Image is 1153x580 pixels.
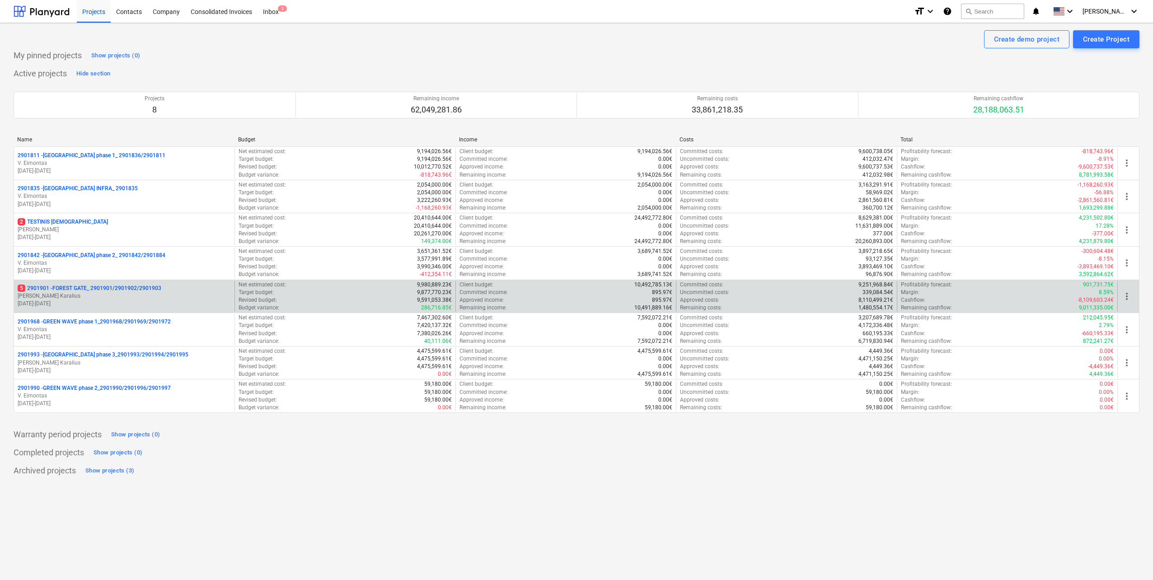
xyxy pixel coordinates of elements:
p: Margin : [901,355,919,363]
p: Approved income : [459,163,504,171]
p: 2901811 - [GEOGRAPHIC_DATA] phase 1_ 2901836/2901811 [18,152,165,159]
p: Remaining income : [459,337,506,345]
p: [DATE] - [DATE] [18,201,231,208]
p: Revised budget : [239,196,277,204]
p: Budget variance : [239,337,279,345]
p: 2901990 - GREEN WAVE phase 2_2901990/2901996/2901997 [18,384,171,392]
p: 9,877,770.23€ [417,289,452,296]
p: 20,410,644.00€ [414,214,452,222]
p: Margin : [901,155,919,163]
p: Uncommitted costs : [680,155,729,163]
i: format_size [914,6,925,17]
p: -2,861,560.81€ [1078,196,1114,204]
div: 2901811 -[GEOGRAPHIC_DATA] phase 1_ 2901836/2901811V. Eimontas[DATE]-[DATE] [18,152,231,175]
i: keyboard_arrow_down [1064,6,1075,17]
p: [PERSON_NAME] Karalius [18,359,231,367]
p: Approved income : [459,330,504,337]
div: Show projects (0) [111,430,160,440]
p: Net estimated cost : [239,347,286,355]
p: 9,194,026.56€ [637,148,672,155]
p: 4,475,599.61€ [417,363,452,370]
p: -412,354.11€ [420,271,452,278]
p: 0.00€ [658,255,672,263]
p: [DATE] - [DATE] [18,167,231,175]
button: Show projects (0) [89,48,142,63]
p: Approved costs : [680,363,719,370]
p: Net estimated cost : [239,148,286,155]
span: more_vert [1121,324,1132,335]
p: Revised budget : [239,296,277,304]
p: 412,032.98€ [862,171,893,179]
p: Client budget : [459,314,493,322]
p: Remaining income : [459,271,506,278]
p: Target budget : [239,155,274,163]
p: Uncommitted costs : [680,255,729,263]
p: TESTINIS [DEMOGRAPHIC_DATA] [18,218,108,226]
p: -818,743.96€ [420,171,452,179]
span: 2 [18,218,25,225]
p: 6,719,830.94€ [858,337,893,345]
div: Create demo project [994,33,1059,45]
p: 7,592,072.21€ [637,337,672,345]
p: -377.00€ [1092,230,1114,238]
p: 212,045.95€ [1083,314,1114,322]
p: 3,893,469.10€ [858,263,893,271]
p: 0.00% [1099,355,1114,363]
span: search [965,8,972,15]
p: Margin : [901,189,919,196]
p: [DATE] - [DATE] [18,300,231,308]
p: Committed costs : [680,314,723,322]
p: -818,743.96€ [1082,148,1114,155]
p: 8,781,993.58€ [1079,171,1114,179]
p: 660,195.33€ [862,330,893,337]
p: 3,990,346.00€ [417,263,452,271]
p: Remaining costs : [680,238,722,245]
button: Show projects (0) [109,427,162,442]
p: 4,231,879.80€ [1079,238,1114,245]
p: 24,492,772.80€ [634,214,672,222]
p: 96,876.90€ [866,271,893,278]
p: -660,195.33€ [1082,330,1114,337]
p: 7,592,072.21€ [637,314,672,322]
p: Target budget : [239,355,274,363]
p: 8.59% [1099,289,1114,296]
p: Revised budget : [239,163,277,171]
p: Projects [145,95,164,103]
i: Knowledge base [943,6,952,17]
p: 7,420,137.32€ [417,322,452,329]
div: Budget [238,136,452,143]
p: Uncommitted costs : [680,322,729,329]
p: 20,261,270.00€ [414,230,452,238]
p: 3,577,991.89€ [417,255,452,263]
span: [PERSON_NAME][DEMOGRAPHIC_DATA] [1083,8,1128,15]
div: 2901968 -GREEN WAVE phase 1_2901968/2901969/2901972V. Eimontas[DATE]-[DATE] [18,318,231,341]
p: -8.15% [1097,255,1114,263]
p: [DATE] - [DATE] [18,400,231,407]
div: Hide section [76,69,110,79]
div: Income [459,136,673,143]
p: 0.00€ [658,363,672,370]
p: 2,054,000.00€ [417,189,452,196]
p: 93,127.35€ [866,255,893,263]
p: 1,693,299.88€ [1079,204,1114,212]
button: Show projects (0) [91,445,145,460]
p: 3,897,218.65€ [858,248,893,255]
div: Create Project [1083,33,1130,45]
p: Net estimated cost : [239,214,286,222]
p: [DATE] - [DATE] [18,234,231,241]
p: Profitability forecast : [901,181,952,189]
p: 0.00€ [658,196,672,204]
p: Cashflow : [901,230,925,238]
p: Committed costs : [680,347,723,355]
p: 149,374.00€ [421,238,452,245]
p: Cashflow : [901,296,925,304]
p: 8 [145,104,164,115]
p: -300,604.48€ [1082,248,1114,255]
p: Target budget : [239,289,274,296]
i: keyboard_arrow_down [1129,6,1139,17]
p: 8,110,499.21€ [858,296,893,304]
p: 4,475,599.61€ [637,347,672,355]
p: Approved costs : [680,196,719,204]
span: more_vert [1121,357,1132,368]
p: [PERSON_NAME] Karalius [18,292,231,300]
